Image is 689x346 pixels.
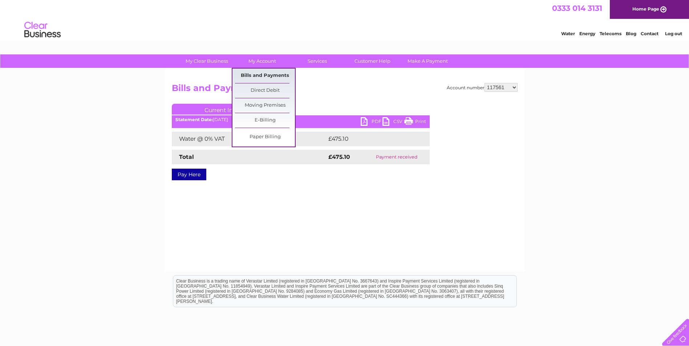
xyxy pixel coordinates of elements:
strong: £475.10 [328,153,350,160]
strong: Total [179,153,194,160]
a: Direct Debit [235,83,295,98]
a: CSV [382,117,404,128]
a: Blog [626,31,636,36]
img: logo.png [24,19,61,41]
td: £475.10 [327,132,416,146]
a: Water [561,31,575,36]
a: PDF [361,117,382,128]
a: My Account [232,54,292,68]
a: Bills and Payments [235,69,295,83]
a: Current Invoice [172,104,281,115]
td: Water @ 0% VAT [172,132,327,146]
a: Paper Billing [235,130,295,144]
div: [DATE] [172,117,430,122]
a: Moving Premises [235,98,295,113]
a: Energy [579,31,595,36]
a: E-Billing [235,113,295,128]
a: Print [404,117,426,128]
a: Telecoms [600,31,621,36]
div: Clear Business is a trading name of Verastar Limited (registered in [GEOGRAPHIC_DATA] No. 3667643... [173,4,516,35]
a: Pay Here [172,169,206,180]
a: 0333 014 3131 [552,4,602,13]
a: Services [287,54,347,68]
a: Log out [665,31,682,36]
a: Make A Payment [398,54,458,68]
b: Statement Date: [175,117,213,122]
div: Account number [447,83,518,92]
a: My Clear Business [177,54,237,68]
a: Contact [641,31,658,36]
a: Customer Help [343,54,402,68]
td: Payment received [364,150,430,164]
h2: Bills and Payments [172,83,518,97]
